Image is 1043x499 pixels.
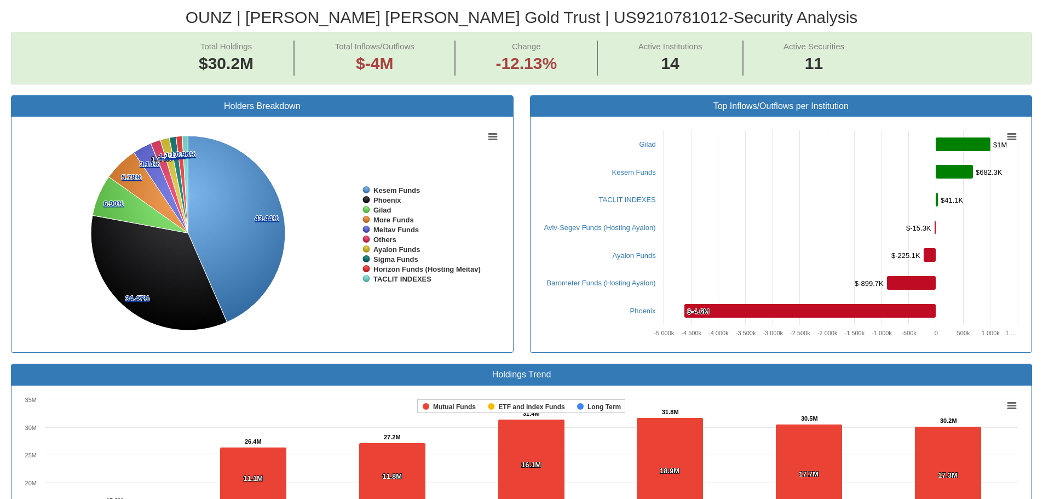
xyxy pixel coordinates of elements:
tspan: TACLIT INDEXES [373,275,431,283]
text: 25M [25,452,37,458]
span: Total Inflows/Outflows [335,42,414,51]
span: Change [512,42,541,51]
tspan: Others [373,236,396,244]
tspan: -3 000k [763,330,783,336]
a: TACLIT INDEXES [599,196,656,204]
tspan: 0.96% [176,150,196,158]
tspan: 30.5M [801,415,818,422]
a: Phoenix [630,307,656,315]
tspan: 3.14% [140,160,160,168]
tspan: 31.4M [523,410,540,417]
h3: Top Inflows/Outflows per Institution [539,101,1024,111]
tspan: Kesem Funds [373,186,420,194]
tspan: 18.9M [660,467,679,475]
span: 11 [783,52,844,76]
tspan: $1M [993,141,1007,149]
tspan: Horizon Funds (Hosting Meitav) [373,265,481,273]
text: 30M [25,425,37,431]
tspan: Long Term [587,403,621,411]
tspan: 1.53% [159,152,179,160]
tspan: -4 500k [681,330,701,336]
tspan: More Funds [373,216,414,224]
tspan: -3 500k [735,330,756,336]
h3: Holdings Trend [20,370,1023,380]
tspan: Gilad [373,206,391,214]
span: Total Holdings [200,42,252,51]
tspan: -2 000k [817,330,837,336]
tspan: 1 000k [981,330,1000,336]
text: 0 [934,330,937,336]
tspan: Meitav Funds [373,226,419,234]
text: 20M [25,480,37,486]
span: $-4M [356,54,393,72]
tspan: 30.2M [940,417,957,424]
text: -500k [901,330,917,336]
tspan: $682.3K [976,168,1002,176]
tspan: $-15.3K [906,224,931,232]
tspan: -1 500k [844,330,865,336]
tspan: -1 000k [872,330,892,336]
tspan: $-4.6M [687,307,709,316]
span: $30.2M [199,54,253,72]
tspan: 17.7M [799,470,819,478]
tspan: ETF and Index Funds [498,403,565,411]
tspan: 27.2M [384,434,401,440]
tspan: Ayalon Funds [373,245,420,254]
tspan: 34.47% [125,294,150,302]
tspan: 1.66% [151,155,171,163]
a: Aviv-Segev Funds (Hosting Ayalon) [544,223,656,232]
h3: Holders Breakdown [20,101,505,111]
text: 500k [956,330,970,336]
tspan: 43.44% [255,214,279,222]
tspan: 11.8M [382,472,402,480]
tspan: $41.1K [941,196,964,204]
tspan: $-225.1K [891,251,920,260]
tspan: Phoenix [373,196,401,204]
a: Kesem Funds [612,168,656,176]
span: 14 [638,52,702,76]
tspan: -5 000k [654,330,674,336]
tspan: Mutual Funds [433,403,476,411]
tspan: 17.3M [938,471,958,479]
tspan: 5.78% [122,173,142,181]
h2: OUNZ | [PERSON_NAME] [PERSON_NAME] Gold Trust | US9210781012 - Security Analysis [11,8,1032,26]
tspan: 26.4M [245,438,262,445]
tspan: 1.02% [170,151,191,159]
tspan: 6.90% [103,199,124,208]
a: Ayalon Funds [613,251,656,260]
tspan: 1.10% [165,151,186,159]
tspan: 11.1M [243,474,263,483]
tspan: -4 000k [708,330,729,336]
a: Gilad [639,140,656,148]
tspan: -2 500k [790,330,810,336]
span: Active Institutions [638,42,702,51]
a: Barometer Funds (Hosting Ayalon) [547,279,656,287]
tspan: Sigma Funds [373,255,418,263]
span: Active Securities [783,42,844,51]
text: 35M [25,397,37,403]
span: -12.13% [495,52,557,76]
tspan: 31.8M [662,409,679,415]
tspan: $-899.7K [855,279,884,288]
tspan: 16.1M [521,461,541,469]
tspan: 1 … [1005,330,1016,336]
